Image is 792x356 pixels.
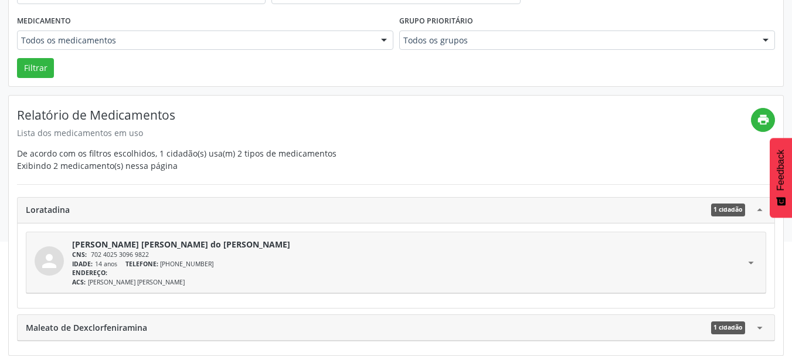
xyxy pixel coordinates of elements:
[39,250,60,272] i: person
[17,108,751,123] h4: Relatório de Medicamentos
[751,108,775,132] a: print
[72,238,290,250] a: [PERSON_NAME] [PERSON_NAME] do [PERSON_NAME]
[17,160,751,172] div: Exibindo 2 medicamento(s) nessa página
[72,260,745,269] div: 14 anos [PHONE_NUMBER]
[125,260,158,268] span: TELEFONE:
[403,35,752,46] span: Todos os grupos
[72,278,745,287] div: [PERSON_NAME] [PERSON_NAME]
[711,321,745,334] span: 1 cidadão
[753,204,766,216] i: arrow_drop_up
[711,204,745,216] span: 1 cidadão
[72,278,86,286] span: ACS:
[72,250,87,259] span: CNS:
[17,108,751,172] div: De acordo com os filtros escolhidos, 1 cidadão(s) usa(m) 2 tipos de medicamentos
[26,204,70,216] span: Loratadina
[753,321,766,334] i: arrow_drop_down
[26,321,147,334] span: Maleato de Dexclorfeniramina
[72,260,93,268] span: IDADE:
[17,12,71,30] label: Medicamento
[399,12,473,30] label: Grupo prioritário
[91,250,149,259] span: 702 4025 3096 9822
[757,113,770,126] i: print
[776,150,786,191] span: Feedback
[72,269,107,277] span: ENDEREÇO:
[17,58,54,78] button: Filtrar
[745,238,757,287] i: arrow_drop_down
[17,127,751,139] div: Lista dos medicamentos em uso
[21,35,369,46] span: Todos os medicamentos
[770,138,792,218] button: Feedback - Mostrar pesquisa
